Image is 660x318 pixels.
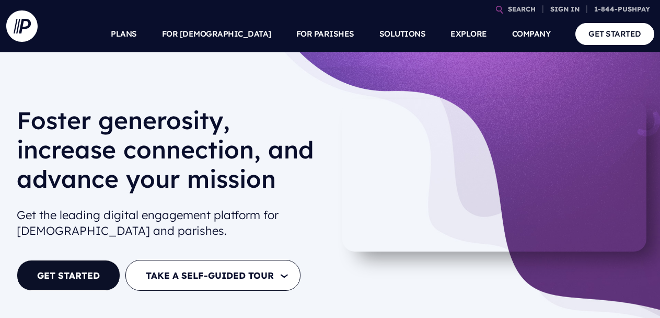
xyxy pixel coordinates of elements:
[575,23,654,44] a: GET STARTED
[162,16,271,52] a: FOR [DEMOGRAPHIC_DATA]
[17,106,324,202] h1: Foster generosity, increase connection, and advance your mission
[111,16,137,52] a: PLANS
[379,16,426,52] a: SOLUTIONS
[125,260,300,291] button: TAKE A SELF-GUIDED TOUR
[512,16,551,52] a: COMPANY
[296,16,354,52] a: FOR PARISHES
[450,16,487,52] a: EXPLORE
[17,260,120,291] a: GET STARTED
[17,203,324,244] h2: Get the leading digital engagement platform for [DEMOGRAPHIC_DATA] and parishes.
